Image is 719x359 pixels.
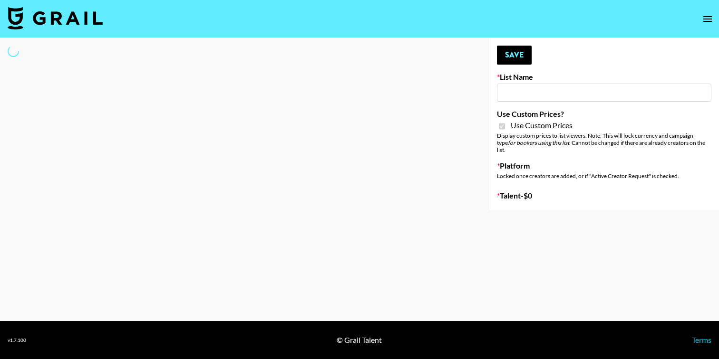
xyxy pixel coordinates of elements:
span: Use Custom Prices [511,121,573,130]
div: v 1.7.100 [8,337,26,343]
label: Talent - $ 0 [497,191,711,200]
div: © Grail Talent [337,335,382,345]
img: Grail Talent [8,7,103,29]
a: Terms [692,335,711,344]
label: Use Custom Prices? [497,109,711,119]
label: List Name [497,72,711,82]
button: open drawer [698,9,717,28]
div: Display custom prices to list viewers. Note: This will lock currency and campaign type . Cannot b... [497,132,711,153]
label: Platform [497,161,711,170]
button: Save [497,46,532,65]
em: for bookers using this list [508,139,569,146]
div: Locked once creators are added, or if "Active Creator Request" is checked. [497,172,711,179]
